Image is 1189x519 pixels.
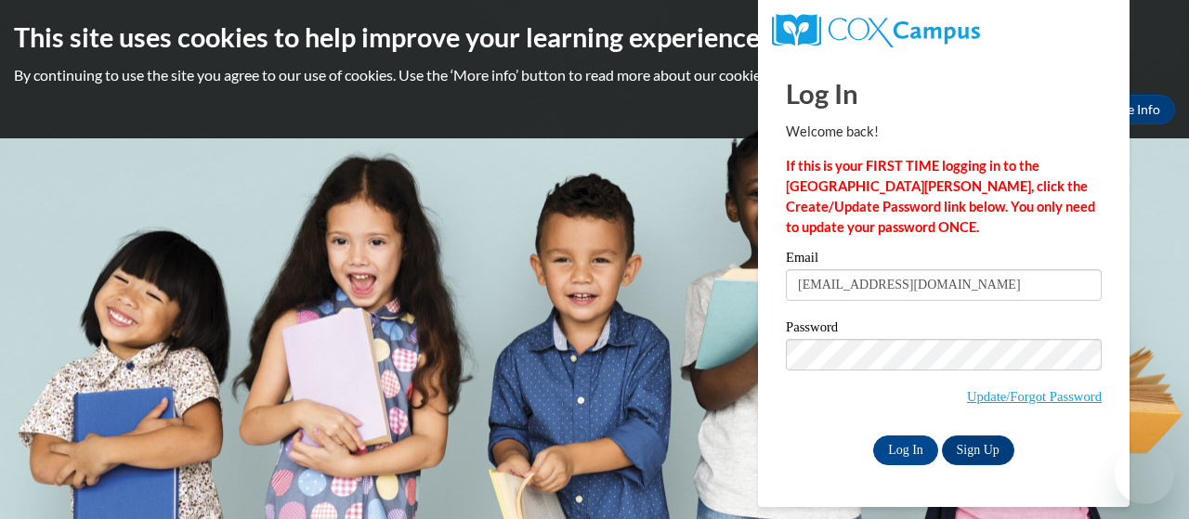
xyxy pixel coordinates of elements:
[14,19,1175,56] h2: This site uses cookies to help improve your learning experience.
[1088,95,1175,124] a: More Info
[1115,445,1174,504] iframe: Button to launch messaging window
[786,122,1102,142] p: Welcome back!
[967,389,1102,404] a: Update/Forgot Password
[942,435,1014,465] a: Sign Up
[786,74,1102,112] h1: Log In
[786,158,1095,235] strong: If this is your FIRST TIME logging in to the [GEOGRAPHIC_DATA][PERSON_NAME], click the Create/Upd...
[14,65,1175,85] p: By continuing to use the site you agree to our use of cookies. Use the ‘More info’ button to read...
[873,435,938,465] input: Log In
[772,14,980,47] img: COX Campus
[786,320,1102,339] label: Password
[786,251,1102,269] label: Email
